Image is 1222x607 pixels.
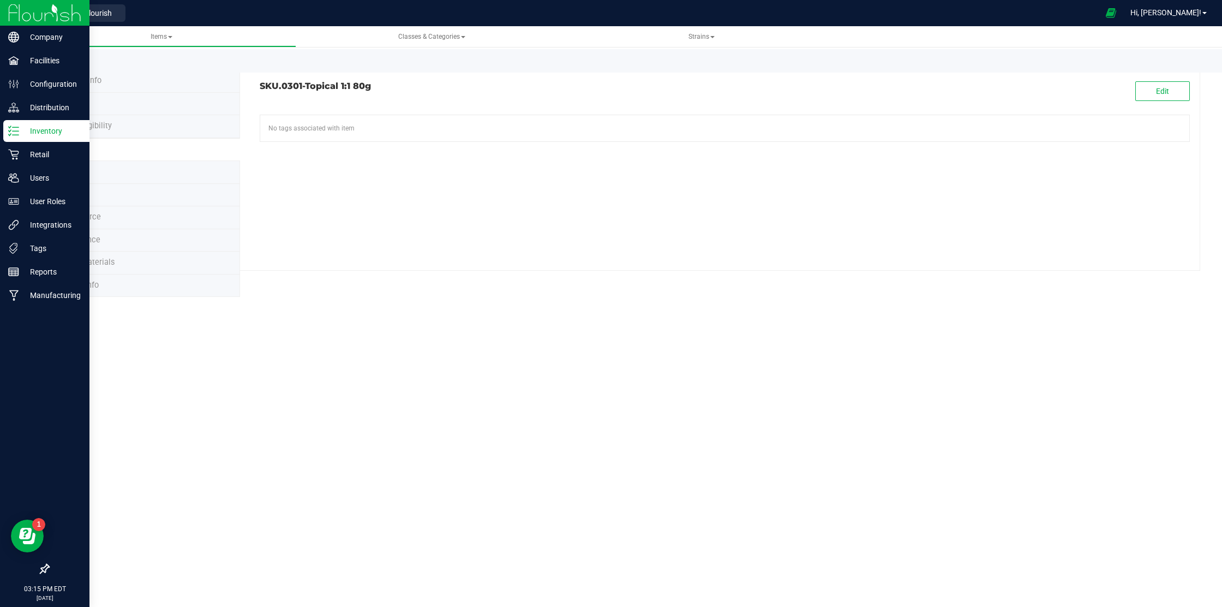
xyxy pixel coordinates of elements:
p: Distribution [19,101,85,114]
p: Integrations [19,218,85,231]
inline-svg: Tags [8,243,19,254]
iframe: Resource center unread badge [32,518,45,531]
inline-svg: Inventory [8,126,19,136]
span: Edit [1156,87,1169,96]
p: Tags [19,242,85,255]
inline-svg: Integrations [8,219,19,230]
inline-svg: Manufacturing [8,290,19,301]
inline-svg: Company [8,32,19,43]
span: No tags associated with item [268,123,355,133]
span: Open Ecommerce Menu [1099,2,1123,23]
span: Items [151,33,172,40]
inline-svg: Distribution [8,102,19,113]
p: 03:15 PM EDT [5,584,85,594]
inline-svg: Facilities [8,55,19,66]
p: Inventory [19,124,85,138]
p: Configuration [19,78,85,91]
inline-svg: Reports [8,266,19,277]
h3: SKU.0301-Topical 1:1 80g [260,81,717,91]
span: Strains [688,33,715,40]
p: Reports [19,265,85,278]
span: Hi, [PERSON_NAME]! [1130,8,1201,17]
p: [DATE] [5,594,85,602]
inline-svg: Configuration [8,79,19,90]
p: Manufacturing [19,289,85,302]
p: Retail [19,148,85,161]
p: Facilities [19,54,85,67]
p: Users [19,171,85,185]
inline-svg: Retail [8,149,19,160]
inline-svg: User Roles [8,196,19,207]
p: Company [19,31,85,44]
iframe: Resource center [11,520,44,552]
p: User Roles [19,195,85,208]
inline-svg: Users [8,172,19,183]
button: Edit [1135,81,1190,101]
span: Classes & Categories [398,33,465,40]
